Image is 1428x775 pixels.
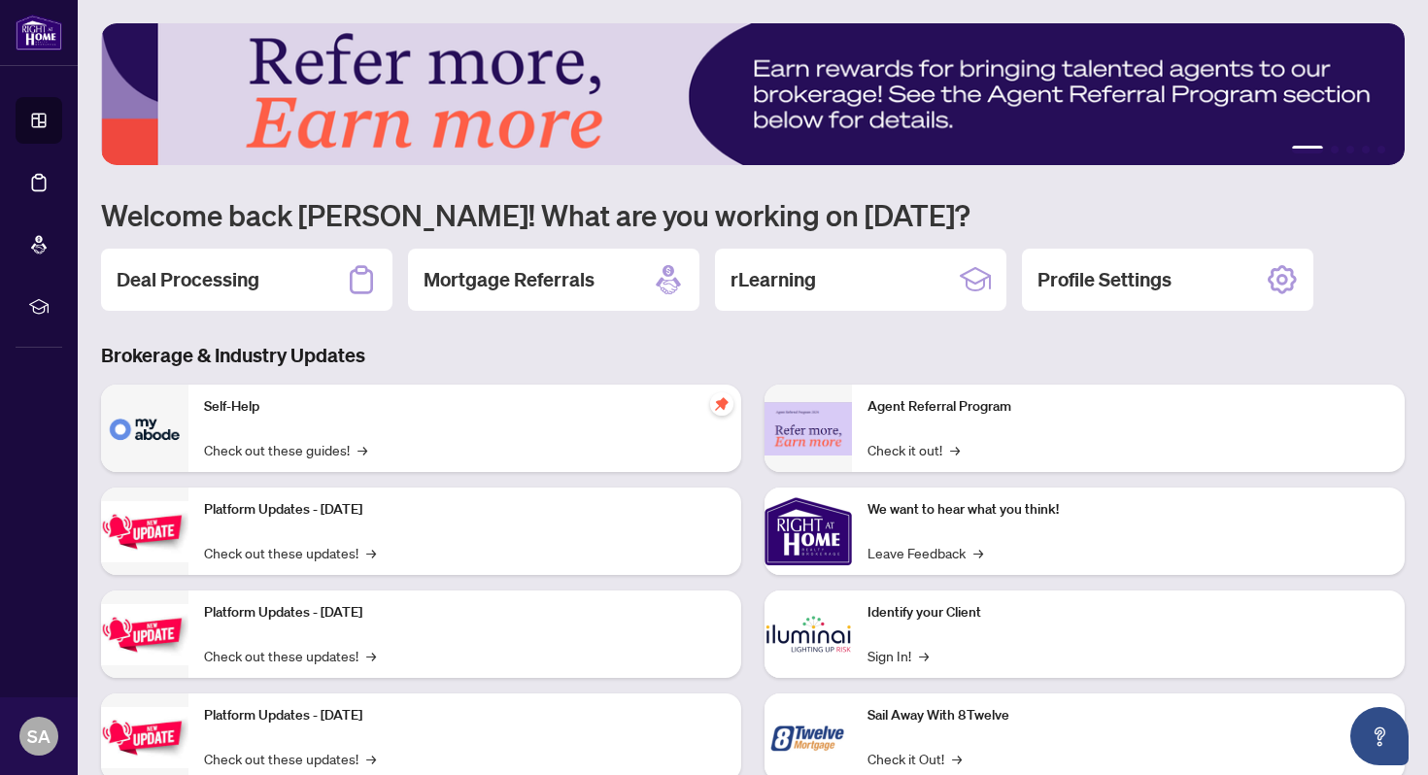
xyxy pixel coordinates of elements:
[366,542,376,563] span: →
[1377,146,1385,153] button: 5
[867,748,962,769] a: Check it Out!→
[867,705,1389,726] p: Sail Away With 8Twelve
[765,488,852,575] img: We want to hear what you think!
[101,196,1405,233] h1: Welcome back [PERSON_NAME]! What are you working on [DATE]?
[710,392,733,416] span: pushpin
[950,439,960,460] span: →
[867,645,929,666] a: Sign In!→
[101,342,1405,369] h3: Brokerage & Industry Updates
[867,439,960,460] a: Check it out!→
[101,501,188,562] img: Platform Updates - July 21, 2025
[101,604,188,665] img: Platform Updates - July 8, 2025
[867,396,1389,418] p: Agent Referral Program
[101,385,188,472] img: Self-Help
[204,499,726,521] p: Platform Updates - [DATE]
[204,542,376,563] a: Check out these updates!→
[1362,146,1370,153] button: 4
[867,499,1389,521] p: We want to hear what you think!
[101,707,188,768] img: Platform Updates - June 23, 2025
[101,23,1405,165] img: Slide 0
[204,602,726,623] p: Platform Updates - [DATE]
[424,266,595,293] h2: Mortgage Referrals
[1346,146,1354,153] button: 3
[765,402,852,455] img: Agent Referral Program
[919,645,929,666] span: →
[952,748,962,769] span: →
[366,645,376,666] span: →
[1292,146,1323,153] button: 1
[1350,707,1409,765] button: Open asap
[204,396,726,418] p: Self-Help
[357,439,367,460] span: →
[973,542,983,563] span: →
[867,542,983,563] a: Leave Feedback→
[204,439,367,460] a: Check out these guides!→
[366,748,376,769] span: →
[1331,146,1339,153] button: 2
[765,590,852,678] img: Identify your Client
[867,602,1389,623] p: Identify your Client
[16,15,62,51] img: logo
[117,266,259,293] h2: Deal Processing
[204,645,376,666] a: Check out these updates!→
[731,266,816,293] h2: rLearning
[204,748,376,769] a: Check out these updates!→
[1037,266,1172,293] h2: Profile Settings
[27,723,51,750] span: SA
[204,705,726,726] p: Platform Updates - [DATE]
